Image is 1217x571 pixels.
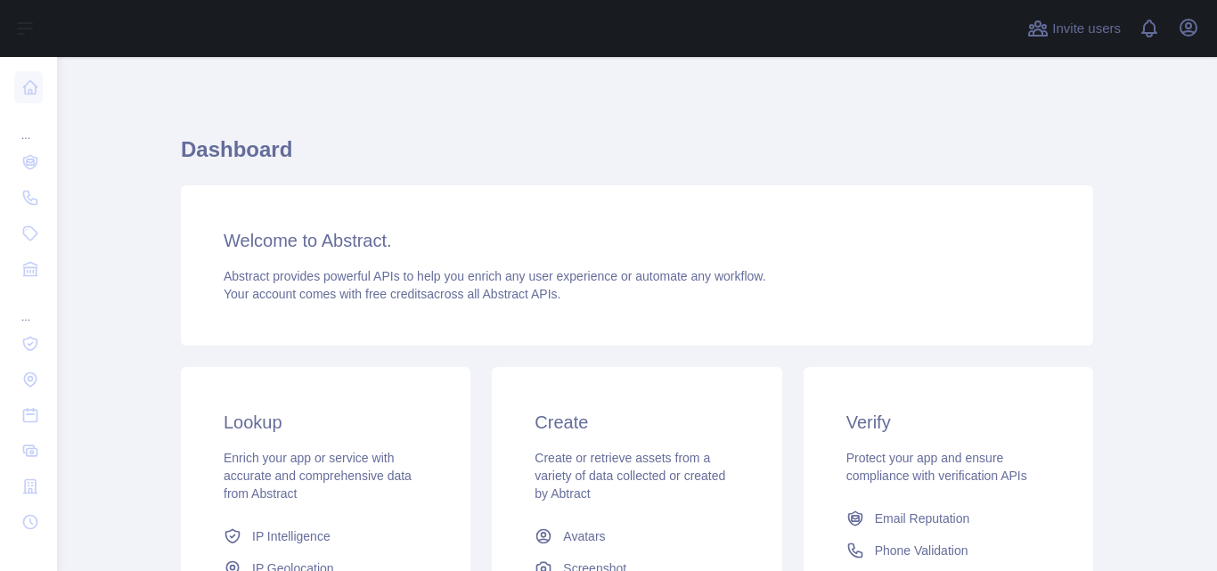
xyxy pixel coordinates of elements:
a: IP Intelligence [216,520,435,552]
span: Avatars [563,527,605,545]
span: Create or retrieve assets from a variety of data collected or created by Abtract [535,451,725,501]
div: ... [14,107,43,143]
h1: Dashboard [181,135,1093,178]
span: Protect your app and ensure compliance with verification APIs [846,451,1027,483]
span: Your account comes with across all Abstract APIs. [224,287,560,301]
button: Invite users [1024,14,1124,43]
a: Email Reputation [839,502,1058,534]
h3: Lookup [224,410,428,435]
span: Invite users [1052,19,1121,39]
a: Phone Validation [839,534,1058,567]
div: ... [14,289,43,324]
span: Phone Validation [875,542,968,559]
span: Abstract provides powerful APIs to help you enrich any user experience or automate any workflow. [224,269,766,283]
h3: Create [535,410,739,435]
span: Email Reputation [875,510,970,527]
span: Enrich your app or service with accurate and comprehensive data from Abstract [224,451,412,501]
a: Avatars [527,520,746,552]
h3: Welcome to Abstract. [224,228,1050,253]
span: free credits [365,287,427,301]
h3: Verify [846,410,1050,435]
span: IP Intelligence [252,527,331,545]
